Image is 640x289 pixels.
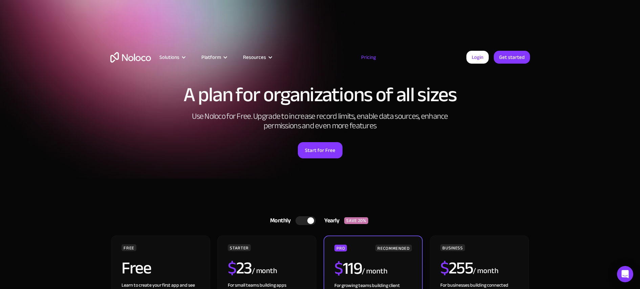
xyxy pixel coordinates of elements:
h2: 119 [334,260,362,277]
div: Solutions [151,53,193,62]
a: Login [466,51,489,64]
div: Platform [193,53,235,62]
a: Start for Free [298,142,343,158]
div: FREE [122,244,136,251]
div: STARTER [228,244,250,251]
div: / month [362,266,387,277]
div: Resources [243,53,266,62]
div: RECOMMENDED [375,245,412,251]
span: $ [440,252,449,284]
div: Open Intercom Messenger [617,266,633,282]
div: PRO [334,245,347,251]
a: Get started [494,51,530,64]
div: / month [252,266,277,276]
div: Monthly [262,216,296,226]
h2: Free [122,260,151,276]
div: Yearly [316,216,344,226]
div: Resources [235,53,280,62]
div: BUSINESS [440,244,465,251]
h2: 255 [440,260,473,276]
div: SAVE 20% [344,217,368,224]
div: / month [473,266,498,276]
span: $ [228,252,236,284]
h2: 23 [228,260,252,276]
span: $ [334,252,343,284]
a: home [110,52,151,63]
a: Pricing [353,53,384,62]
div: Solutions [159,53,179,62]
h1: A plan for organizations of all sizes [110,85,530,105]
div: Platform [201,53,221,62]
h2: Use Noloco for Free. Upgrade to increase record limits, enable data sources, enhance permissions ... [185,112,456,131]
